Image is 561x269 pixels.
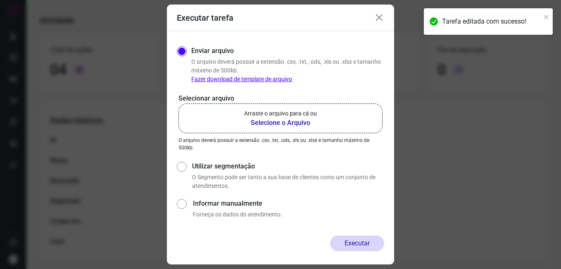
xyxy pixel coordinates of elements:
p: Arraste o arquivo para cá ou [244,109,317,118]
p: Selecionar arquivo [178,94,383,103]
a: Fazer download de template de arquivo [191,76,292,82]
div: Tarefa editada com sucesso! [442,17,541,26]
label: Informar manualmente [193,199,384,209]
button: Executar [330,235,384,251]
button: close [544,12,549,22]
p: Forneça os dados do atendimento. [193,210,384,219]
b: Selecione o Arquivo [244,118,317,128]
h3: Executar tarefa [177,13,233,23]
label: Utilizar segmentação [192,161,384,171]
p: O arquivo deverá possuir a extensão .csv, .txt, .ods, .xls ou .xlsx e tamanho máximo de 500kb. [178,137,383,151]
p: O arquivo deverá possuir a extensão .csv, .txt, .ods, .xls ou .xlsx e tamanho máximo de 500kb. [191,58,384,84]
label: Enviar arquivo [191,46,234,56]
p: O Segmento pode ser tanto a sua base de clientes como um conjunto de atendimentos. [192,173,384,190]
